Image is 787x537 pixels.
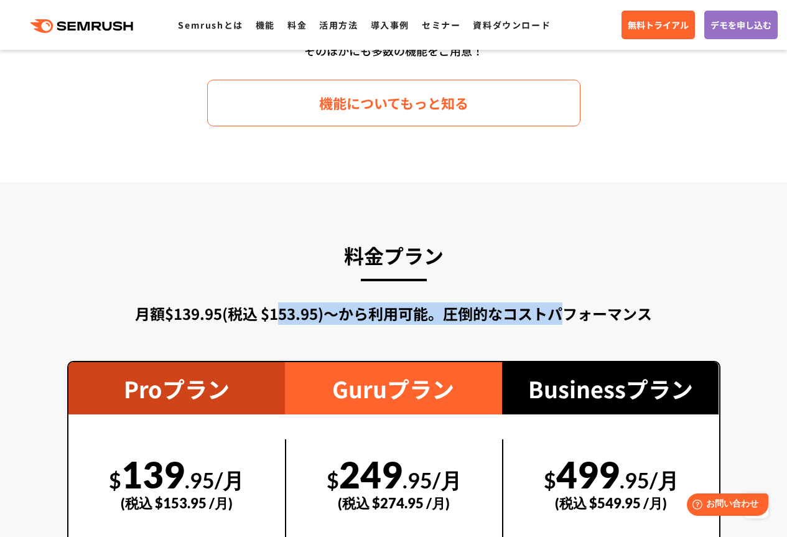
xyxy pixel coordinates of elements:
span: 無料トライアル [628,18,689,32]
iframe: Help widget launcher [676,488,773,523]
div: (税込 $549.95 /月) [536,481,687,525]
div: 139 [101,439,253,525]
span: $ [109,467,121,493]
div: 249 [319,439,470,525]
div: 月額$139.95(税込 $153.95)〜から利用可能。圧倒的なコストパフォーマンス [67,302,720,325]
h3: 料金プラン [67,238,720,272]
div: Guruプラン [285,362,502,414]
a: 機能 [256,19,275,31]
span: .95/月 [403,467,462,493]
a: 資料ダウンロード [473,19,551,31]
a: 機能についてもっと知る [207,80,580,126]
a: Semrushとは [178,19,243,31]
div: 499 [536,439,687,525]
a: デモを申し込む [704,11,778,39]
div: Proプラン [68,362,286,414]
div: (税込 $274.95 /月) [319,481,470,525]
a: 導入事例 [371,19,409,31]
a: 無料トライアル [622,11,695,39]
div: Businessプラン [502,362,719,414]
a: セミナー [422,19,460,31]
span: .95/月 [620,467,679,493]
div: そのほかにも多数の機能をご用意！ [36,39,752,62]
span: 機能についてもっと知る [319,92,468,114]
span: .95/月 [185,467,244,493]
a: 活用方法 [319,19,358,31]
span: $ [544,467,556,493]
span: $ [327,467,339,493]
div: (税込 $153.95 /月) [101,481,253,525]
span: デモを申し込む [710,18,771,32]
a: 料金 [287,19,307,31]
